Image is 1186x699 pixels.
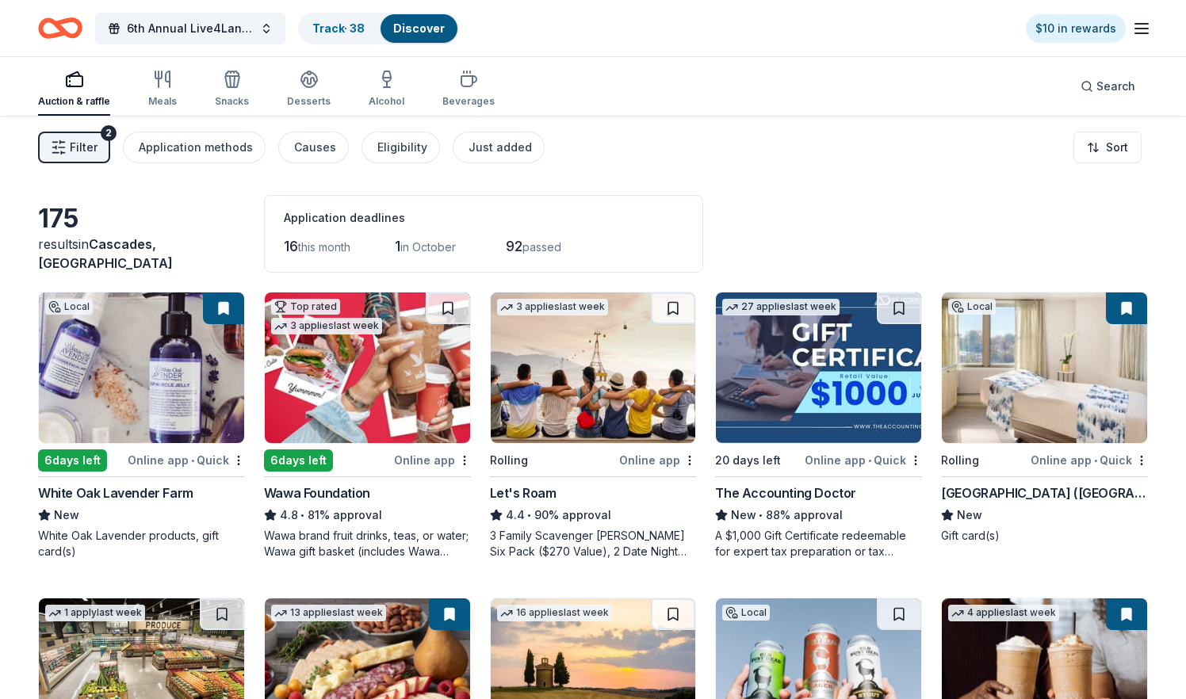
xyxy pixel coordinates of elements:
span: 4.4 [506,506,525,525]
span: • [191,454,194,467]
a: Home [38,10,82,47]
span: in October [400,240,456,254]
button: Track· 38Discover [298,13,459,44]
button: Just added [453,132,545,163]
span: • [300,509,304,521]
div: 81% approval [264,506,471,525]
a: Discover [393,21,445,35]
button: Causes [278,132,349,163]
span: 16 [284,238,298,254]
span: • [759,509,763,521]
div: results [38,235,245,273]
div: Wawa Foundation [264,483,370,502]
div: Snacks [215,95,249,108]
button: Snacks [215,63,249,116]
div: Gift card(s) [941,528,1148,544]
button: Alcohol [369,63,404,116]
div: Local [722,605,770,621]
span: Search [1096,77,1135,96]
div: Application deadlines [284,208,683,227]
div: 16 applies last week [497,605,612,621]
div: Application methods [139,138,253,157]
div: 3 applies last week [497,299,608,315]
div: Local [45,299,93,315]
div: 90% approval [490,506,697,525]
a: Image for The Accounting Doctor27 applieslast week20 days leftOnline app•QuickThe Accounting Doct... [715,292,922,560]
span: • [1094,454,1097,467]
div: 2 [101,125,117,141]
div: 27 applies last week [722,299,840,315]
div: 3 applies last week [271,318,382,334]
img: Image for The Accounting Doctor [716,292,921,443]
div: 6 days left [264,449,333,472]
button: Filter2 [38,132,110,163]
img: Image for White Oak Lavender Farm [39,292,244,443]
button: Eligibility [362,132,440,163]
div: 88% approval [715,506,922,525]
div: Online app [619,450,696,470]
button: Meals [148,63,177,116]
button: Beverages [442,63,495,116]
button: 6th Annual Live4Lane Memorial 5K Walk [95,13,285,44]
div: Causes [294,138,336,157]
span: in [38,236,173,271]
div: White Oak Lavender Farm [38,483,193,502]
div: The Accounting Doctor [715,483,856,502]
div: Eligibility [377,138,427,157]
div: Let's Roam [490,483,557,502]
div: Top rated [271,299,340,315]
span: passed [522,240,561,254]
span: Cascades, [GEOGRAPHIC_DATA] [38,236,173,271]
button: Auction & raffle [38,63,110,116]
div: [GEOGRAPHIC_DATA] ([GEOGRAPHIC_DATA]) [941,483,1148,502]
span: 4.8 [280,506,298,525]
img: Image for Wawa Foundation [265,292,470,443]
span: 1 [395,238,400,254]
div: Online app Quick [128,450,245,470]
img: Image for Let's Roam [491,292,696,443]
div: Online app Quick [1031,450,1148,470]
div: White Oak Lavender products, gift card(s) [38,528,245,560]
div: 4 applies last week [948,605,1059,621]
a: Track· 38 [312,21,365,35]
div: Desserts [287,95,331,108]
div: Meals [148,95,177,108]
a: Image for Wawa FoundationTop rated3 applieslast week6days leftOnline appWawa Foundation4.8•81% ap... [264,292,471,560]
span: • [868,454,871,467]
span: Sort [1106,138,1128,157]
div: Alcohol [369,95,404,108]
div: Wawa brand fruit drinks, teas, or water; Wawa gift basket (includes Wawa products and coupons) [264,528,471,560]
button: Desserts [287,63,331,116]
div: Local [948,299,996,315]
span: New [957,506,982,525]
div: 6 days left [38,449,107,472]
div: 3 Family Scavenger [PERSON_NAME] Six Pack ($270 Value), 2 Date Night Scavenger [PERSON_NAME] Two ... [490,528,697,560]
span: New [731,506,756,525]
div: 175 [38,203,245,235]
div: Rolling [490,451,528,470]
div: 13 applies last week [271,605,386,621]
span: New [54,506,79,525]
div: Rolling [941,451,979,470]
div: 1 apply last week [45,605,145,621]
button: Sort [1073,132,1142,163]
div: Online app [394,450,471,470]
span: • [527,509,531,521]
div: A $1,000 Gift Certificate redeemable for expert tax preparation or tax resolution services—recipi... [715,528,922,560]
div: Just added [469,138,532,157]
button: Search [1068,71,1148,102]
a: Image for White Oak Lavender FarmLocal6days leftOnline app•QuickWhite Oak Lavender FarmNewWhite O... [38,292,245,560]
img: Image for Salamander Resort (Middleburg) [942,292,1147,443]
div: Beverages [442,95,495,108]
span: Filter [70,138,98,157]
button: Application methods [123,132,266,163]
a: Image for Let's Roam3 applieslast weekRollingOnline appLet's Roam4.4•90% approval3 Family Scaveng... [490,292,697,560]
span: this month [298,240,350,254]
div: Online app Quick [805,450,922,470]
span: 6th Annual Live4Lane Memorial 5K Walk [127,19,254,38]
a: Image for Salamander Resort (Middleburg)LocalRollingOnline app•Quick[GEOGRAPHIC_DATA] ([GEOGRAPHI... [941,292,1148,544]
div: Auction & raffle [38,95,110,108]
span: 92 [506,238,522,254]
a: $10 in rewards [1026,14,1126,43]
div: 20 days left [715,451,781,470]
